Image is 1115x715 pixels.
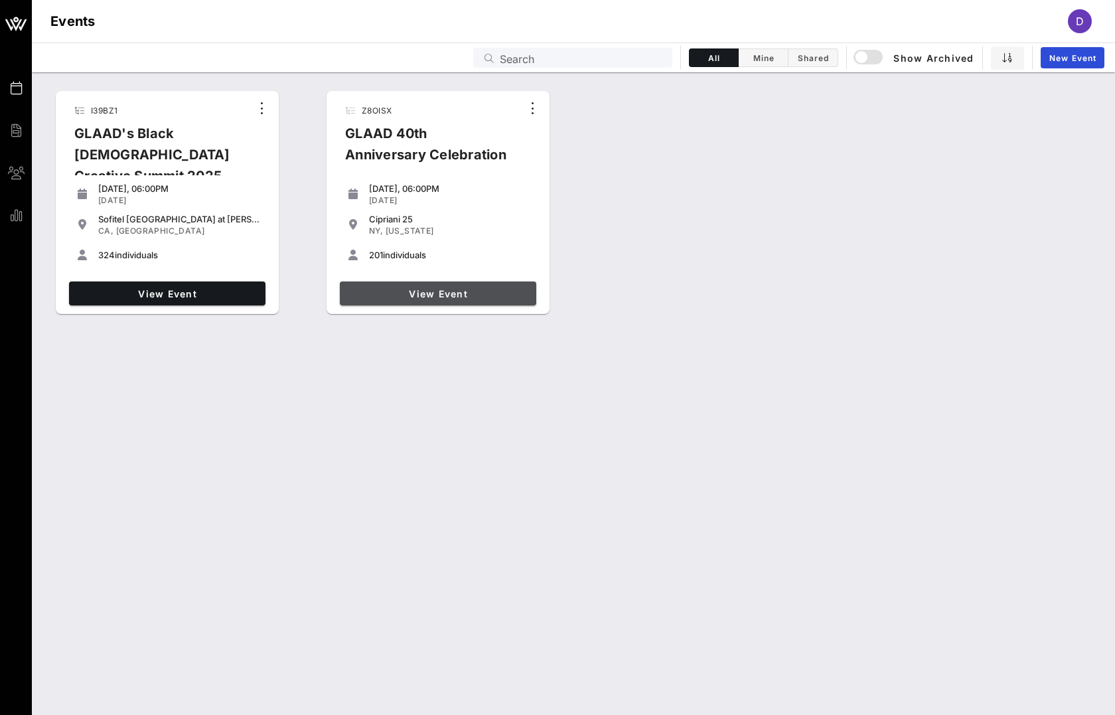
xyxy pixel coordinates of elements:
[64,123,251,197] div: GLAAD's Black [DEMOGRAPHIC_DATA] Creative Summit 2025
[369,226,383,236] span: NY,
[689,48,739,67] button: All
[340,281,536,305] a: View Event
[98,226,113,236] span: CA,
[345,288,531,299] span: View Event
[796,53,830,63] span: Shared
[698,53,730,63] span: All
[369,250,383,260] span: 201
[69,281,265,305] a: View Event
[91,106,117,116] span: I39BZ1
[1068,9,1092,33] div: D
[369,195,531,206] div: [DATE]
[1049,53,1096,63] span: New Event
[98,250,260,260] div: individuals
[98,183,260,194] div: [DATE], 06:00PM
[739,48,788,67] button: Mine
[1076,15,1084,28] span: D
[369,183,531,194] div: [DATE], 06:00PM
[369,250,531,260] div: individuals
[788,48,838,67] button: Shared
[50,11,96,32] h1: Events
[362,106,392,116] span: Z8OISX
[855,50,974,66] span: Show Archived
[98,214,260,224] div: Sofitel [GEOGRAPHIC_DATA] at [PERSON_NAME][GEOGRAPHIC_DATA]
[747,53,780,63] span: Mine
[334,123,522,176] div: GLAAD 40th Anniversary Celebration
[74,288,260,299] span: View Event
[855,46,974,70] button: Show Archived
[1041,47,1104,68] a: New Event
[116,226,205,236] span: [GEOGRAPHIC_DATA]
[98,195,260,206] div: [DATE]
[98,250,115,260] span: 324
[386,226,434,236] span: [US_STATE]
[369,214,531,224] div: Cipriani 25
